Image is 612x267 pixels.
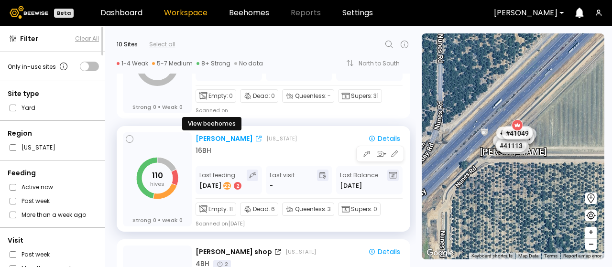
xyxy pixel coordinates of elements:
[589,238,594,250] span: –
[179,104,183,110] span: 0
[493,135,524,147] div: # 41046
[340,170,378,191] div: Last Balance
[373,92,379,100] span: 31
[368,247,400,256] div: Details
[471,253,513,259] button: Keyboard shortcuts
[8,61,69,72] div: Only in-use sites
[75,34,99,43] button: Clear All
[229,205,233,214] span: 11
[197,60,230,67] div: 8+ Strong
[291,9,321,17] span: Reports
[364,133,404,144] button: Details
[8,235,99,246] div: Visit
[10,6,48,19] img: Beewise logo
[22,182,53,192] label: Active now
[196,89,236,103] div: Empty:
[240,203,278,216] div: Dead:
[359,61,406,66] div: North to South
[282,89,334,103] div: Queenless:
[164,9,208,17] a: Workspace
[196,247,272,257] div: [PERSON_NAME] shop
[54,9,74,18] div: Beta
[150,180,164,188] tspan: hives
[8,128,99,139] div: Region
[285,248,316,256] div: [US_STATE]
[8,168,99,178] div: Feeding
[199,181,242,191] div: [DATE]
[153,104,156,110] span: 0
[152,60,193,67] div: 5-7 Medium
[100,9,142,17] a: Dashboard
[20,34,38,44] span: Filter
[502,127,533,139] div: # 41049
[234,60,263,67] div: No data
[153,217,156,224] span: 0
[22,142,55,152] label: [US_STATE]
[496,139,526,151] div: # 41113
[424,247,456,259] a: Open this area in Google Maps (opens a new window)
[373,205,377,214] span: 0
[588,226,594,238] span: +
[271,92,275,100] span: 0
[282,203,334,216] div: Queenless:
[338,203,381,216] div: Supers:
[563,253,601,258] a: Report a map error
[196,146,211,156] div: 16 BH
[132,217,183,224] div: Strong Weak
[229,9,269,17] a: Beehomes
[338,89,382,103] div: Supers:
[424,247,456,259] img: Google
[8,89,99,99] div: Site type
[585,227,597,238] button: +
[234,182,241,190] div: 2
[117,40,138,49] div: 10 Sites
[22,196,50,206] label: Past week
[179,217,183,224] span: 0
[342,9,373,17] a: Settings
[496,127,527,139] div: # 41047
[196,203,236,216] div: Empty:
[480,136,546,156] div: [PERSON_NAME]
[368,134,400,143] div: Details
[266,135,297,142] div: [US_STATE]
[270,181,273,191] div: -
[196,134,253,144] div: [PERSON_NAME]
[22,103,35,113] label: Yard
[22,210,86,220] label: More than a week ago
[328,205,331,214] span: 3
[152,170,163,181] tspan: 110
[149,40,175,49] div: Select all
[585,238,597,250] button: –
[499,141,529,154] div: # 41040
[364,246,404,257] button: Details
[132,104,183,110] div: Strong Weak
[340,181,362,191] span: [DATE]
[271,205,275,214] span: 6
[229,92,233,100] span: 0
[117,60,148,67] div: 1-4 Weak
[199,170,242,191] div: Last feeding
[240,89,278,103] div: Dead:
[182,117,241,130] div: View beehomes
[328,92,331,100] span: -
[22,249,50,259] label: Past week
[544,253,557,258] a: Terms (opens in new tab)
[270,170,295,191] div: Last visit
[196,107,228,114] div: Scanned on
[518,253,538,259] button: Map Data
[196,220,245,227] div: Scanned on [DATE]
[223,182,231,190] div: 22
